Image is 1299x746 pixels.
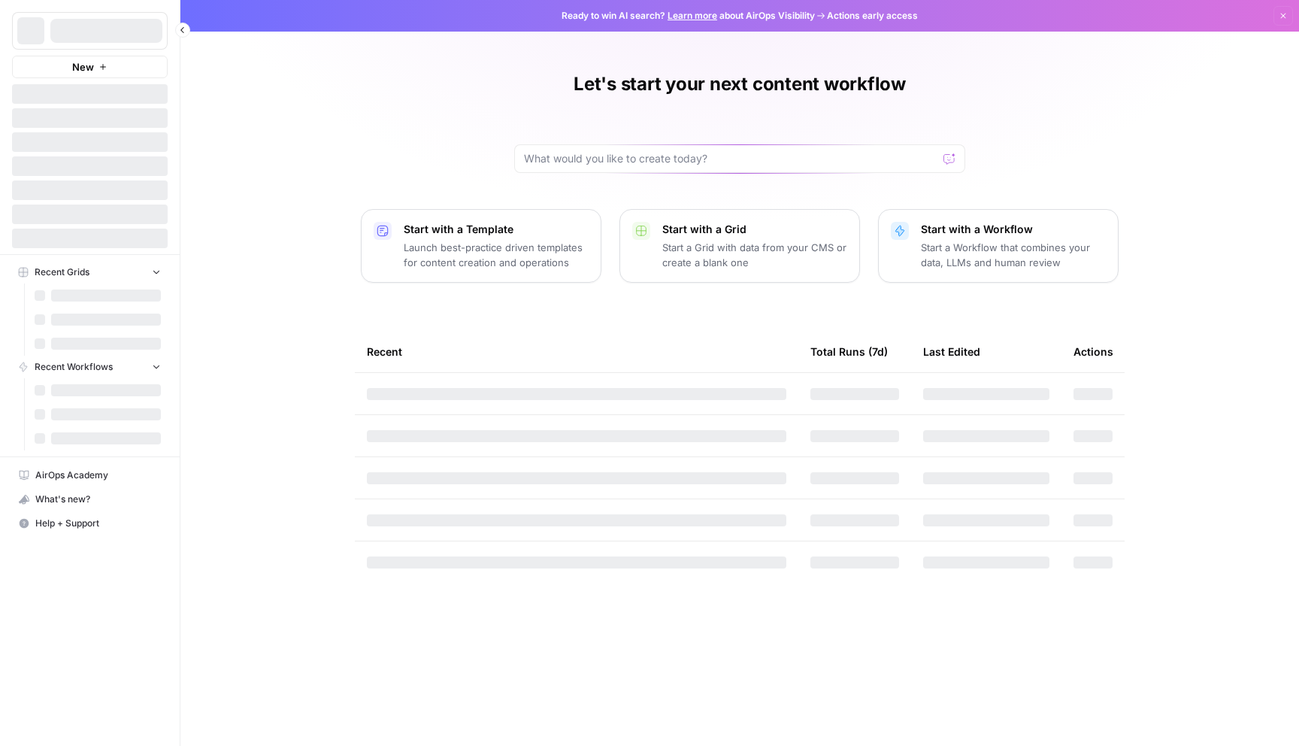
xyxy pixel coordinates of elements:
span: AirOps Academy [35,469,161,482]
a: Learn more [668,10,717,21]
button: What's new? [12,487,168,511]
p: Launch best-practice driven templates for content creation and operations [404,240,589,270]
button: Help + Support [12,511,168,535]
button: New [12,56,168,78]
div: Actions [1073,331,1113,372]
button: Start with a WorkflowStart a Workflow that combines your data, LLMs and human review [878,209,1119,283]
p: Start with a Template [404,222,589,237]
span: Recent Workflows [35,360,113,374]
a: AirOps Academy [12,463,168,487]
p: Start a Grid with data from your CMS or create a blank one [662,240,847,270]
span: Actions early access [827,9,918,23]
div: Total Runs (7d) [810,331,888,372]
div: Recent [367,331,786,372]
span: New [72,59,94,74]
p: Start a Workflow that combines your data, LLMs and human review [921,240,1106,270]
input: What would you like to create today? [524,151,937,166]
span: Ready to win AI search? about AirOps Visibility [562,9,815,23]
button: Recent Workflows [12,356,168,378]
div: Last Edited [923,331,980,372]
p: Start with a Grid [662,222,847,237]
button: Start with a TemplateLaunch best-practice driven templates for content creation and operations [361,209,601,283]
button: Start with a GridStart a Grid with data from your CMS or create a blank one [619,209,860,283]
h1: Let's start your next content workflow [574,72,906,96]
div: What's new? [13,488,167,511]
button: Recent Grids [12,261,168,284]
span: Help + Support [35,517,161,530]
span: Recent Grids [35,265,89,279]
p: Start with a Workflow [921,222,1106,237]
